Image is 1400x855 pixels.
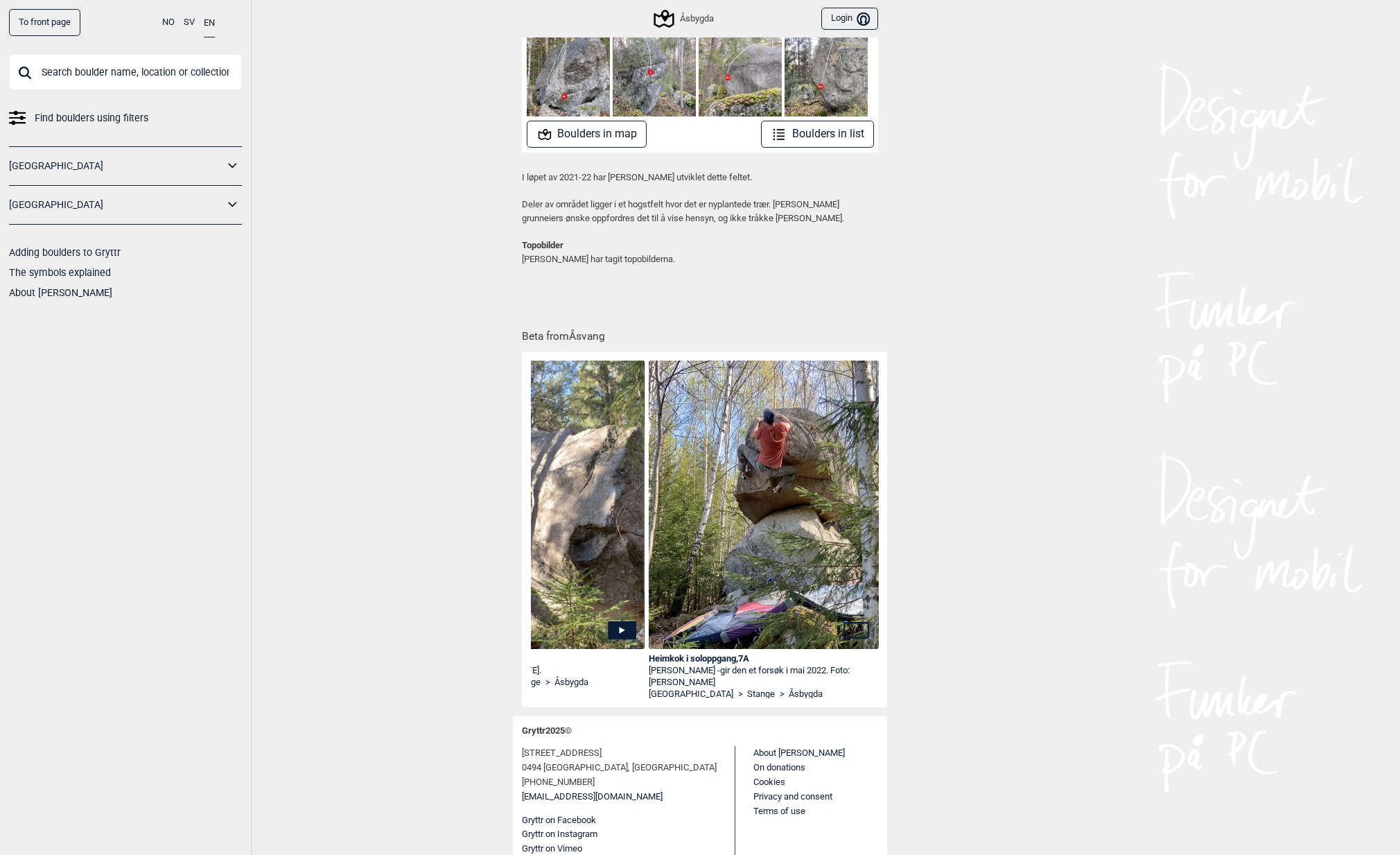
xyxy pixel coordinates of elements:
button: EN [204,9,215,37]
span: [PHONE_NUMBER] [522,775,595,790]
button: Gryttr on Facebook [522,813,596,828]
span: 0494 [GEOGRAPHIC_DATA], [GEOGRAPHIC_DATA] [522,761,717,775]
span: > [545,677,550,689]
a: On donations [753,762,805,772]
div: Åsbygda [656,10,713,27]
span: > [738,689,743,700]
div: Gryttr 2025 © [522,716,878,746]
a: Cookies [753,777,785,787]
a: Åsbygda [554,677,588,689]
img: Moped 231001 [613,33,696,116]
a: [GEOGRAPHIC_DATA] [9,195,224,215]
a: [GEOGRAPHIC_DATA] [649,689,733,700]
h1: Beta from Åsvang [522,320,878,345]
button: Gryttr on Instagram [522,827,597,842]
a: Adding boulders to Gryttr [9,247,121,258]
img: Og stadig 231008 [527,33,610,116]
a: Terms of use [753,806,805,816]
a: Stange [747,689,775,700]
a: Find boulders using filters [9,108,242,128]
a: Privacy and consent [753,791,832,802]
span: > [780,689,785,700]
button: Boulders in list [761,121,874,148]
strong: Topobilder [522,240,563,250]
a: About [PERSON_NAME] [9,287,112,298]
button: NO [162,9,175,36]
a: [EMAIL_ADDRESS][DOMAIN_NAME] [522,790,663,804]
a: Åsbygda [789,689,823,700]
img: Fri eksos 231001 [699,33,782,116]
span: Find boulders using filters [35,108,148,128]
img: Andre pa Heimkok i soloppgang [649,361,879,680]
button: Login [821,8,878,31]
span: [STREET_ADDRESS] [522,746,602,761]
input: Search boulder name, location or collection [9,54,242,90]
div: [PERSON_NAME] - [649,665,879,689]
p: [PERSON_NAME] har tagit topobilderna. [522,239,878,266]
a: About [PERSON_NAME] [753,748,845,758]
p: I løpet av 2021-22 har [PERSON_NAME] utviklet dette feltet. [522,171,878,184]
a: [GEOGRAPHIC_DATA] [9,156,224,176]
div: Heimkok i soloppgang , 7A [649,653,879,665]
a: The symbols explained [9,267,111,278]
p: Deler av området ligger i et hogstfelt hvor det er nyplantede trær. [PERSON_NAME] grunneiers ønsk... [522,198,878,225]
button: Boulders in map [527,121,647,148]
button: SV [184,9,195,36]
img: Trimpotte 231001 [785,33,868,116]
a: To front page [9,9,80,36]
p: gir den et forsøk i mai 2022. Foto: [PERSON_NAME] [649,665,850,687]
